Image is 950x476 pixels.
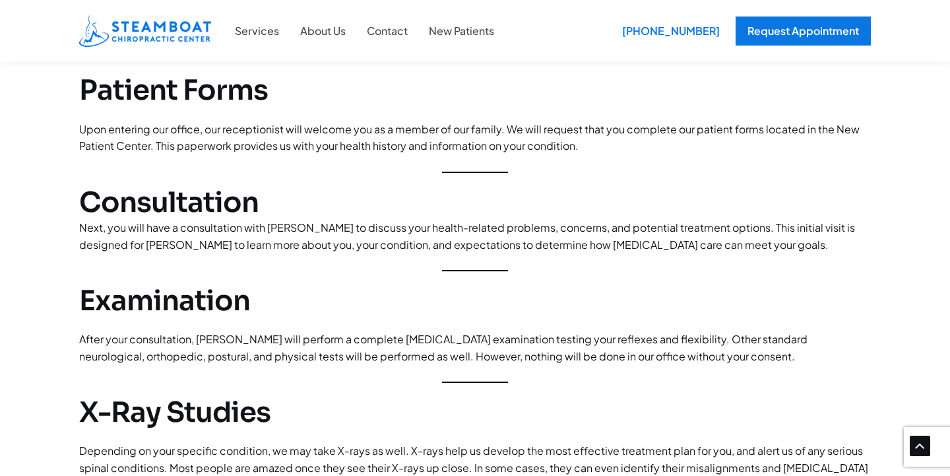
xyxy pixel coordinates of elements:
a: New Patients [418,22,505,40]
p: Next, you will have a consultation with [PERSON_NAME] to discuss your health-related problems, co... [79,219,871,253]
a: Contact [356,22,418,40]
img: Steamboat Chiropractic Center [79,15,211,47]
a: About Us [290,22,356,40]
div: [PHONE_NUMBER] [613,17,729,46]
a: Services [224,22,290,40]
h2: Consultation [79,186,871,219]
p: After your consultation, [PERSON_NAME] will perform a complete [MEDICAL_DATA] examination testing... [79,331,871,364]
a: Request Appointment [736,17,871,46]
h2: X-Ray Studies [79,396,871,429]
h2: Patient Forms [79,74,871,107]
a: [PHONE_NUMBER] [613,17,722,46]
nav: Site Navigation [224,15,505,47]
h2: Examination [79,285,871,318]
p: Upon entering our office, our receptionist will welcome you as a member of our family. We will re... [79,121,871,154]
